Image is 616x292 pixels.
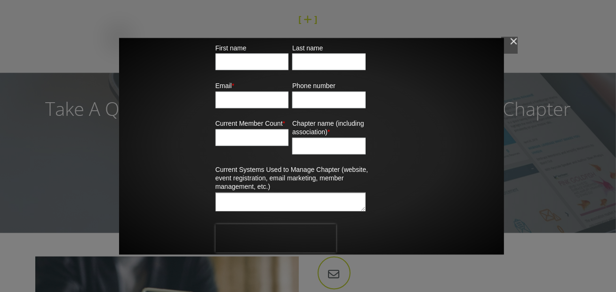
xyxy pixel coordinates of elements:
span: Phone number [292,82,336,89]
span: Chapter name (including association) [292,120,364,136]
iframe: reCAPTCHA [216,224,336,252]
img: Click to close video [502,38,518,54]
span: First name [216,44,247,52]
span: Last name [292,44,323,52]
span: Email [216,82,232,89]
button: Close [509,37,519,46]
span: Current Member Count [216,120,283,127]
span: Current Systems Used to Manage Chapter (website, event registration, email marketing, member mana... [216,166,368,190]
